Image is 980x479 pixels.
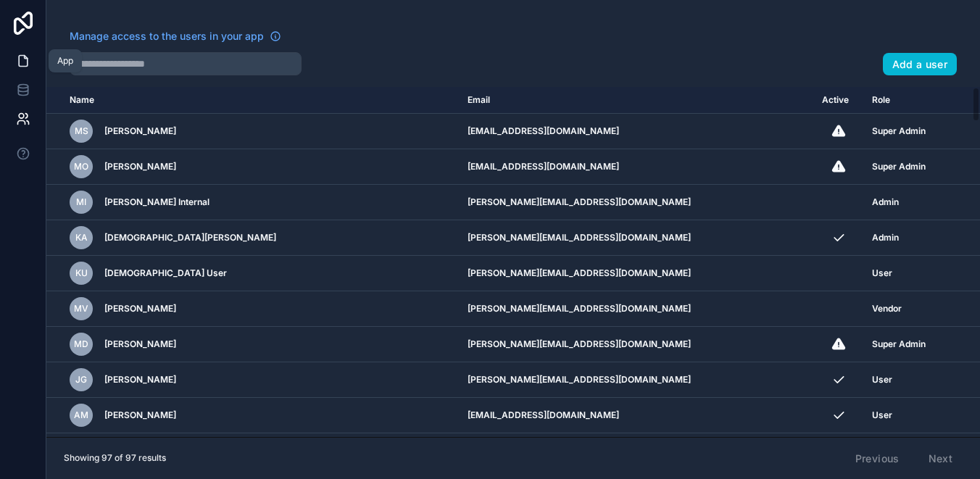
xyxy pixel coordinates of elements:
[70,29,281,43] a: Manage access to the users in your app
[872,267,892,279] span: User
[74,303,88,315] span: MV
[459,114,813,149] td: [EMAIL_ADDRESS][DOMAIN_NAME]
[872,303,902,315] span: Vendor
[74,409,88,421] span: AM
[104,196,209,208] span: [PERSON_NAME] Internal
[57,55,73,67] div: App
[872,338,926,350] span: Super Admin
[75,232,88,243] span: KA
[459,185,813,220] td: [PERSON_NAME][EMAIL_ADDRESS][DOMAIN_NAME]
[813,87,863,114] th: Active
[104,267,227,279] span: [DEMOGRAPHIC_DATA] User
[872,161,926,172] span: Super Admin
[104,125,176,137] span: [PERSON_NAME]
[459,433,813,469] td: [EMAIL_ADDRESS][DOMAIN_NAME]
[872,196,899,208] span: Admin
[74,338,88,350] span: MD
[104,232,276,243] span: [DEMOGRAPHIC_DATA][PERSON_NAME]
[459,327,813,362] td: [PERSON_NAME][EMAIL_ADDRESS][DOMAIN_NAME]
[76,196,86,208] span: MI
[459,291,813,327] td: [PERSON_NAME][EMAIL_ADDRESS][DOMAIN_NAME]
[75,374,87,386] span: JG
[64,452,166,464] span: Showing 97 of 97 results
[863,87,944,114] th: Role
[459,256,813,291] td: [PERSON_NAME][EMAIL_ADDRESS][DOMAIN_NAME]
[104,409,176,421] span: [PERSON_NAME]
[872,409,892,421] span: User
[74,161,88,172] span: MO
[104,374,176,386] span: [PERSON_NAME]
[459,220,813,256] td: [PERSON_NAME][EMAIL_ADDRESS][DOMAIN_NAME]
[46,87,459,114] th: Name
[104,161,176,172] span: [PERSON_NAME]
[104,303,176,315] span: [PERSON_NAME]
[46,87,980,437] div: scrollable content
[872,232,899,243] span: Admin
[459,362,813,398] td: [PERSON_NAME][EMAIL_ADDRESS][DOMAIN_NAME]
[883,53,958,76] button: Add a user
[872,374,892,386] span: User
[75,125,88,137] span: MS
[75,267,88,279] span: KU
[104,338,176,350] span: [PERSON_NAME]
[459,398,813,433] td: [EMAIL_ADDRESS][DOMAIN_NAME]
[459,87,813,114] th: Email
[872,125,926,137] span: Super Admin
[70,29,264,43] span: Manage access to the users in your app
[459,149,813,185] td: [EMAIL_ADDRESS][DOMAIN_NAME]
